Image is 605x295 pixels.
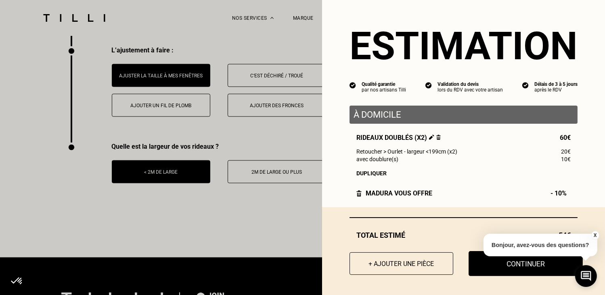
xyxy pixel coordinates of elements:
span: 20€ [561,148,571,155]
div: Validation du devis [438,81,503,87]
span: Rideaux doublés (x2) [356,134,441,141]
img: Supprimer [436,135,441,140]
img: Éditer [429,135,434,140]
div: par nos artisans Tilli [362,87,406,93]
div: après le RDV [534,87,578,93]
span: avec doublure(s) [356,156,398,162]
p: Bonjour, avez-vous des questions? [484,234,597,256]
div: Qualité garantie [362,81,406,87]
span: - 10% [551,189,571,197]
p: À domicile [354,110,574,120]
img: icon list info [425,81,432,89]
div: Délais de 3 à 5 jours [534,81,578,87]
div: Dupliquer [356,170,571,177]
span: 10€ [561,156,571,162]
span: 60€ [560,134,571,141]
button: Continuer [469,251,583,276]
button: X [591,231,599,240]
div: Madura vous offre [356,189,432,197]
div: Total estimé [350,231,578,239]
section: Estimation [350,23,578,69]
button: + Ajouter une pièce [350,252,453,275]
span: Retoucher > Ourlet - largeur <199cm (x2) [356,148,457,155]
div: lors du RDV avec votre artisan [438,87,503,93]
img: icon list info [522,81,529,89]
img: icon list info [350,81,356,89]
